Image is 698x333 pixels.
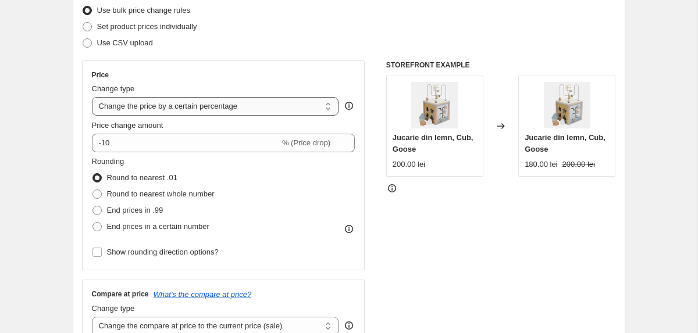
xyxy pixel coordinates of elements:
span: Set product prices individually [97,22,197,31]
div: help [343,320,355,331]
span: % (Price drop) [282,138,330,147]
h3: Price [92,70,109,80]
img: LD7030-8713291770300-cub-activitati-lemn-little-goose-little-dutch_80x.png [544,82,590,128]
button: What's the compare at price? [154,290,252,299]
h3: Compare at price [92,289,149,299]
img: LD7030-8713291770300-cub-activitati-lemn-little-goose-little-dutch_80x.png [411,82,458,128]
span: Change type [92,304,135,313]
span: Price change amount [92,121,163,130]
span: Use CSV upload [97,38,153,47]
span: End prices in a certain number [107,222,209,231]
span: Use bulk price change rules [97,6,190,15]
span: Show rounding direction options? [107,248,219,256]
span: Round to nearest .01 [107,173,177,182]
div: 200.00 lei [393,159,425,170]
div: 180.00 lei [525,159,557,170]
span: Change type [92,84,135,93]
input: -15 [92,134,280,152]
div: help [343,100,355,112]
span: End prices in .99 [107,206,163,214]
strike: 200.00 lei [562,159,595,170]
span: Round to nearest whole number [107,189,215,198]
span: Rounding [92,157,124,166]
span: Jucarie din lemn, Cub, Goose [525,133,606,153]
span: Jucarie din lemn, Cub, Goose [393,133,473,153]
h6: STOREFRONT EXAMPLE [386,60,616,70]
